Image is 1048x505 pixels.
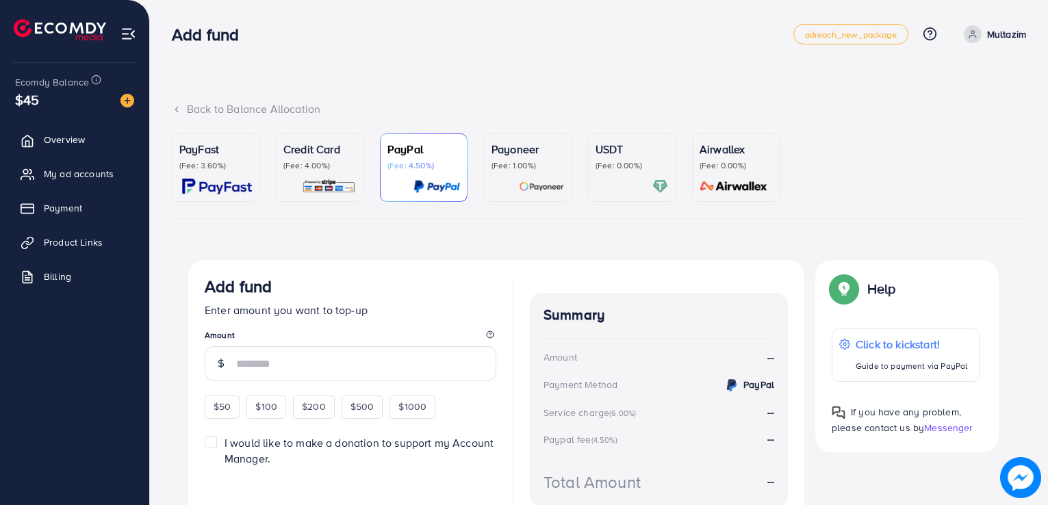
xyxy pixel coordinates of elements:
span: $50 [214,400,231,413]
p: Multazim [987,26,1026,42]
p: Payoneer [491,141,564,157]
p: USDT [596,141,668,157]
div: Payment Method [544,378,617,391]
div: Paypal fee [544,432,622,446]
p: (Fee: 0.00%) [700,160,772,171]
div: Service charge [544,406,640,419]
p: Guide to payment via PayPal [856,358,967,374]
span: $500 [350,400,374,413]
p: PayFast [179,141,252,157]
h3: Add fund [172,25,250,44]
p: PayPal [387,141,460,157]
img: card [695,179,772,194]
a: Billing [10,263,139,290]
strong: -- [767,431,774,446]
span: My ad accounts [44,167,114,181]
span: $200 [302,400,326,413]
img: card [652,179,668,194]
img: Popup guide [832,406,845,419]
p: Credit Card [283,141,356,157]
span: Overview [44,133,85,146]
small: (4.50%) [591,435,617,445]
h3: Add fund [205,276,272,296]
p: Click to kickstart! [856,336,967,352]
img: credit [724,377,740,393]
img: card [413,179,460,194]
div: Back to Balance Allocation [172,101,1026,117]
span: Messenger [924,421,973,435]
p: Help [867,281,896,297]
a: adreach_new_package [793,24,908,44]
a: Multazim [958,25,1026,43]
strong: PayPal [743,378,774,391]
span: Product Links [44,235,103,249]
span: If you have any problem, please contact us by [832,405,961,435]
p: Airwallex [700,141,772,157]
img: image [120,94,134,107]
a: Product Links [10,229,139,256]
img: menu [120,26,136,42]
p: (Fee: 3.60%) [179,160,252,171]
span: adreach_new_package [805,30,897,39]
span: Payment [44,201,82,215]
img: logo [14,19,106,40]
p: (Fee: 0.00%) [596,160,668,171]
img: image [1004,461,1037,494]
a: Payment [10,194,139,222]
legend: Amount [205,329,496,346]
img: card [302,179,356,194]
strong: -- [767,350,774,365]
a: My ad accounts [10,160,139,187]
strong: -- [767,404,774,419]
p: (Fee: 4.00%) [283,160,356,171]
span: $100 [255,400,277,413]
p: Enter amount you want to top-up [205,302,496,318]
img: Popup guide [832,276,856,301]
img: card [182,179,252,194]
div: Amount [544,350,577,364]
h4: Summary [544,307,774,324]
span: $1000 [398,400,426,413]
p: (Fee: 4.50%) [387,160,460,171]
span: I would like to make a donation to support my Account Manager. [225,435,494,466]
span: Billing [44,270,71,283]
p: (Fee: 1.00%) [491,160,564,171]
div: Total Amount [544,470,641,494]
small: (6.00%) [609,408,636,419]
span: Ecomdy Balance [15,75,89,89]
span: $45 [15,90,39,109]
strong: -- [767,474,774,489]
a: Overview [10,126,139,153]
img: card [519,179,564,194]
